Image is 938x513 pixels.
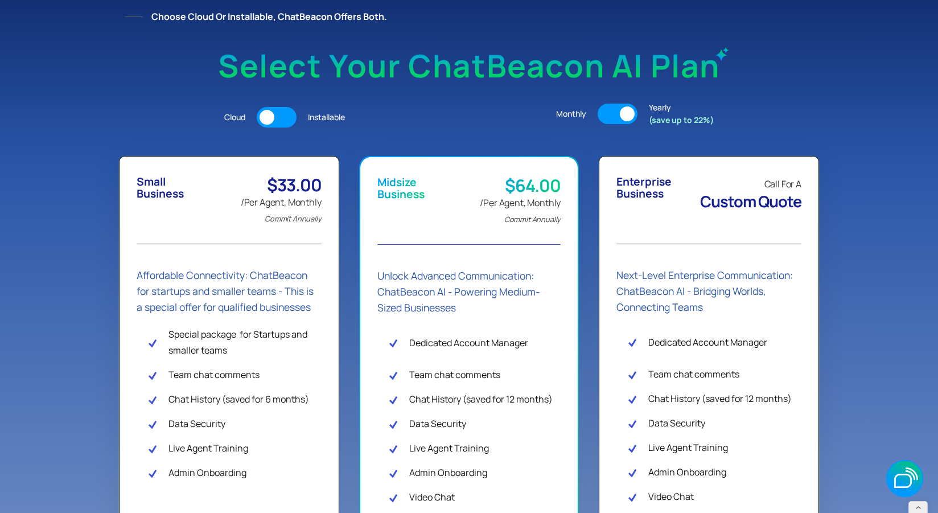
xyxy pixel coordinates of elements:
[148,337,157,348] img: Check
[377,269,540,314] strong: Unlock Advanced Communication: ChatBeacon AI - Powering Medium-Sized Businesses
[148,443,157,454] img: Check
[148,394,157,405] img: Check
[648,464,726,480] div: Admin Onboarding
[148,467,157,478] img: Check
[409,335,528,351] div: Dedicated Account Manager
[168,367,260,383] div: Team chat comments
[265,214,322,224] em: Commit Annually
[308,111,345,124] div: Installable
[409,489,455,505] div: Video Chat
[628,442,637,453] img: Check
[148,418,157,429] img: Check
[409,391,553,407] div: Chat History (saved for 12 months)
[168,465,246,481] div: Admin Onboarding
[148,370,157,380] img: Check
[504,214,561,224] em: Commit Annually
[616,267,801,315] div: Next-Level Enterprise Communication: ChatBeacon AI - Bridging Worlds, Connecting Teams
[628,393,637,404] img: Check
[628,467,637,478] img: Check
[648,391,792,407] div: Chat History (saved for 12 months)
[119,47,819,84] h1: Select your ChatBeacon AI plan
[409,416,466,432] div: Data Security
[628,418,637,429] img: Check
[137,176,184,200] div: Small Business
[648,366,739,382] div: Team chat comments
[616,176,672,200] div: Enterprise Business
[389,492,398,503] img: Check
[628,336,637,347] img: Check
[241,194,322,227] div: /Per Agent, Monthly
[700,191,801,212] span: Custom Quote
[649,101,714,126] div: Yearly
[151,10,387,23] strong: Choose Cloud or Installable, ChatBeacon offers both.
[137,267,322,315] div: Affordable Connectivity: ChatBeacon for startups and smaller teams - This is a special offer for ...
[389,394,398,405] img: Check
[628,491,637,502] img: Check
[648,415,705,431] div: Data Security
[648,489,694,504] div: Video Chat
[377,177,425,200] div: Midsize Business
[224,111,245,124] div: Cloud
[389,467,398,478] img: Check
[168,326,322,358] div: Special package for Startups and smaller teams
[409,367,500,383] div: Team chat comments
[556,108,586,120] div: Monthly
[389,337,398,348] img: Check
[628,369,637,380] img: Check
[649,114,714,125] strong: (save up to 22%)
[480,195,561,227] div: /Per Agent, Monthly
[241,176,322,194] div: $33.00
[389,443,398,454] img: Check
[700,176,801,192] div: Call For A
[648,334,767,350] div: Dedicated Account Manager
[389,370,398,380] img: Check
[648,440,728,455] div: Live Agent Training
[389,418,398,429] img: Check
[168,391,309,407] div: Chat History (saved for 6 months)
[480,177,561,195] div: $64.00
[409,440,489,456] div: Live Agent Training
[714,46,730,62] img: ChatBeacon AI
[168,440,248,456] div: Live Agent Training
[409,465,487,481] div: Admin Onboarding
[168,416,225,432] div: Data Security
